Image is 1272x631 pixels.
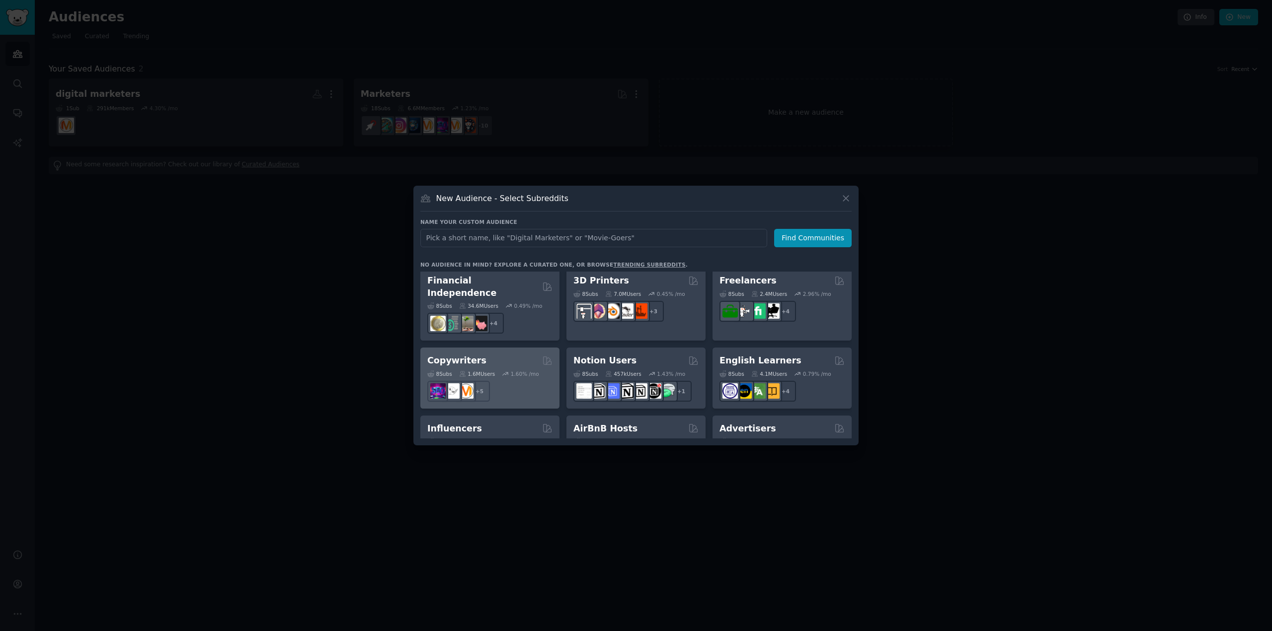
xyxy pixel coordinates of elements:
img: blender [604,303,620,319]
div: 8 Sub s [719,290,744,297]
img: FinancialPlanning [444,316,460,331]
div: 8 Sub s [573,290,598,297]
div: + 4 [483,313,504,334]
div: 2.4M Users [751,290,788,297]
div: 7 Sub s [427,438,452,445]
div: 2.9M Users [751,438,788,445]
img: ender3 [618,303,634,319]
div: 6.6M Users [459,438,495,445]
h2: Financial Independence [427,275,539,299]
h2: Freelancers [719,275,777,287]
div: 132k Users [605,438,641,445]
img: UKPersonalFinance [430,316,446,331]
div: + 4 [775,381,796,402]
h2: 3D Printers [573,275,629,287]
div: 0.49 % /mo [514,302,543,309]
h2: English Learners [719,354,801,367]
div: 8 Sub s [427,370,452,377]
div: 2.96 % /mo [803,290,831,297]
div: 0.79 % /mo [803,370,831,377]
div: 4.1M Users [751,370,788,377]
img: freelance_forhire [736,303,752,319]
img: forhire [722,303,738,319]
h2: Advertisers [719,422,776,435]
input: Pick a short name, like "Digital Marketers" or "Movie-Goers" [420,229,767,247]
h3: Name your custom audience [420,218,852,225]
div: 8 Sub s [719,370,744,377]
img: FreeNotionTemplates [604,383,620,399]
img: languagelearning [722,383,738,399]
img: LearnEnglishOnReddit [764,383,780,399]
div: 457k Users [605,370,641,377]
img: Fire [458,316,474,331]
img: NotionGeeks [618,383,634,399]
div: + 4 [775,301,796,322]
img: content_marketing [458,383,474,399]
img: language_exchange [750,383,766,399]
img: AskNotion [632,383,647,399]
img: notioncreations [590,383,606,399]
img: Notiontemplates [576,383,592,399]
h2: Notion Users [573,354,636,367]
div: + 1 [671,381,692,402]
div: 34.6M Users [459,302,498,309]
div: 0.91 % /mo [803,438,831,445]
div: 1.6M Users [459,370,495,377]
img: BestNotionTemplates [646,383,661,399]
img: Freelancers [764,303,780,319]
img: KeepWriting [444,383,460,399]
img: EnglishLearning [736,383,752,399]
div: No audience in mind? Explore a curated one, or browse . [420,261,688,268]
div: + 5 [469,381,490,402]
h2: Influencers [427,422,482,435]
img: 3Dmodeling [590,303,606,319]
h3: New Audience - Select Subreddits [436,193,568,204]
img: SEO [430,383,446,399]
div: 1.43 % /mo [657,370,685,377]
div: 8 Sub s [427,302,452,309]
img: Fiverr [750,303,766,319]
a: trending subreddits [613,262,685,268]
button: Find Communities [774,229,852,247]
img: NotionPromote [660,383,675,399]
img: 3Dprinting [576,303,592,319]
h2: AirBnB Hosts [573,422,637,435]
img: fatFIRE [472,316,487,331]
div: 6 Sub s [573,438,598,445]
h2: Copywriters [427,354,486,367]
div: 1.60 % /mo [511,370,539,377]
div: 0.49 % /mo [511,438,539,445]
div: 7.0M Users [605,290,641,297]
div: 3.27 % /mo [657,438,685,445]
div: 6 Sub s [719,438,744,445]
img: FixMyPrint [632,303,647,319]
div: 0.45 % /mo [657,290,685,297]
div: + 3 [643,301,664,322]
div: 8 Sub s [573,370,598,377]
